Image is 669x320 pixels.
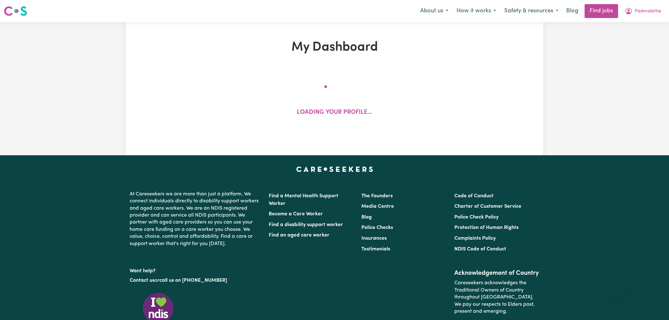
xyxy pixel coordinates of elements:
span: Padmalatha [635,8,661,15]
p: or [130,274,261,286]
a: Police Check Policy [454,215,499,220]
a: Careseekers logo [4,4,27,18]
a: Code of Conduct [454,194,494,199]
h1: My Dashboard [199,40,470,55]
a: Careseekers home page [296,167,373,172]
a: Find a disability support worker [269,222,343,227]
a: The Founders [361,194,393,199]
a: Media Centre [361,204,394,209]
button: My Account [621,4,665,18]
a: Testimonials [361,247,390,252]
p: At Careseekers we are more than just a platform. We connect individuals directly to disability su... [130,188,261,250]
img: Careseekers logo [4,5,27,17]
a: Blog [562,4,582,18]
a: Find an aged care worker [269,233,329,238]
a: NDIS Code of Conduct [454,247,506,252]
p: Careseekers acknowledges the Traditional Owners of Country throughout [GEOGRAPHIC_DATA]. We pay o... [454,277,539,317]
a: call us on [PHONE_NUMBER] [159,278,227,283]
a: Complaints Policy [454,236,496,241]
iframe: Close message [611,280,623,292]
button: Safety & resources [500,4,562,18]
a: Find a Mental Health Support Worker [269,194,338,206]
button: How it works [452,4,500,18]
button: About us [416,4,452,18]
a: Blog [361,215,372,220]
p: Loading your profile... [297,108,372,117]
a: Protection of Human Rights [454,225,519,230]
a: Police Checks [361,225,393,230]
a: Charter of Customer Service [454,204,521,209]
a: Contact us [130,278,155,283]
a: Become a Care Worker [269,212,323,217]
a: Insurances [361,236,387,241]
h2: Acknowledgement of Country [454,269,539,277]
p: Want help? [130,265,261,274]
a: Find jobs [585,4,618,18]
